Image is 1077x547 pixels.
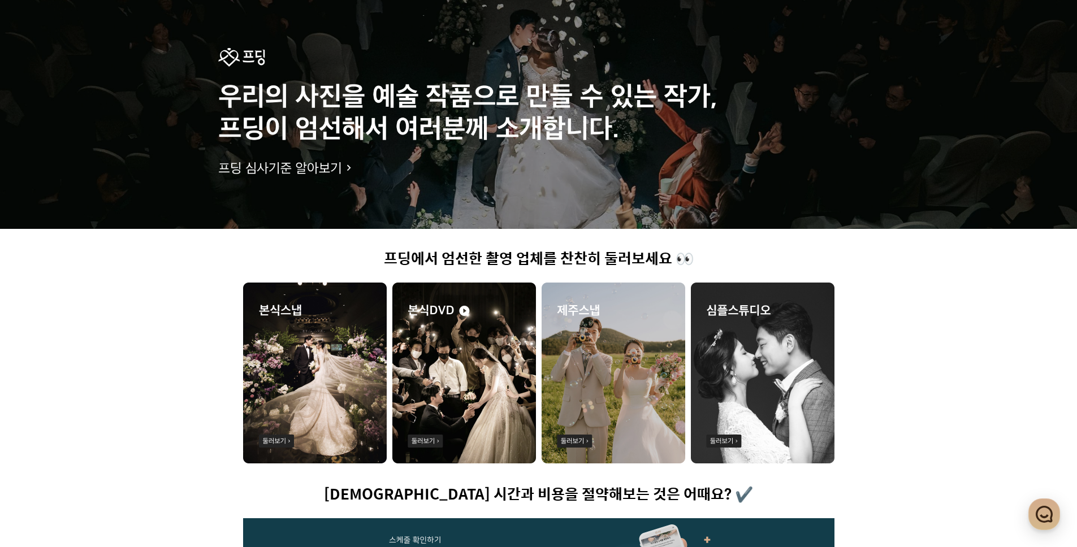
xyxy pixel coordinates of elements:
a: 홈 [3,358,75,387]
a: 대화 [75,358,146,387]
h1: 프딩에서 엄선한 촬영 업체를 찬찬히 둘러보세요 👀 [243,250,834,268]
span: 대화 [103,376,117,385]
h1: [DEMOGRAPHIC_DATA] 시간과 비용을 절약해보는 것은 어때요? ✔️ [243,486,834,503]
span: 홈 [36,375,42,384]
span: 설정 [175,375,188,384]
a: 설정 [146,358,217,387]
